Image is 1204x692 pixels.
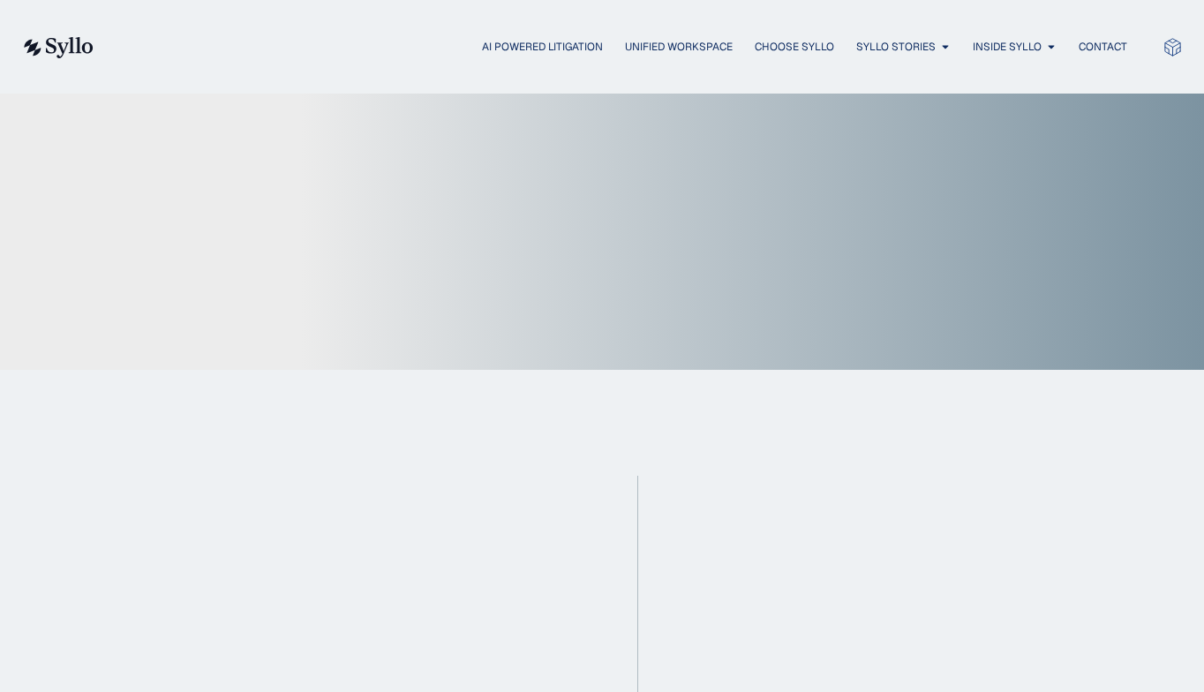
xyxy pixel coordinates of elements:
[973,39,1042,55] a: Inside Syllo
[129,39,1127,56] div: Menu Toggle
[856,39,936,55] a: Syllo Stories
[21,37,94,58] img: syllo
[482,39,603,55] a: AI Powered Litigation
[129,39,1127,56] nav: Menu
[755,39,834,55] a: Choose Syllo
[1079,39,1127,55] a: Contact
[625,39,733,55] a: Unified Workspace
